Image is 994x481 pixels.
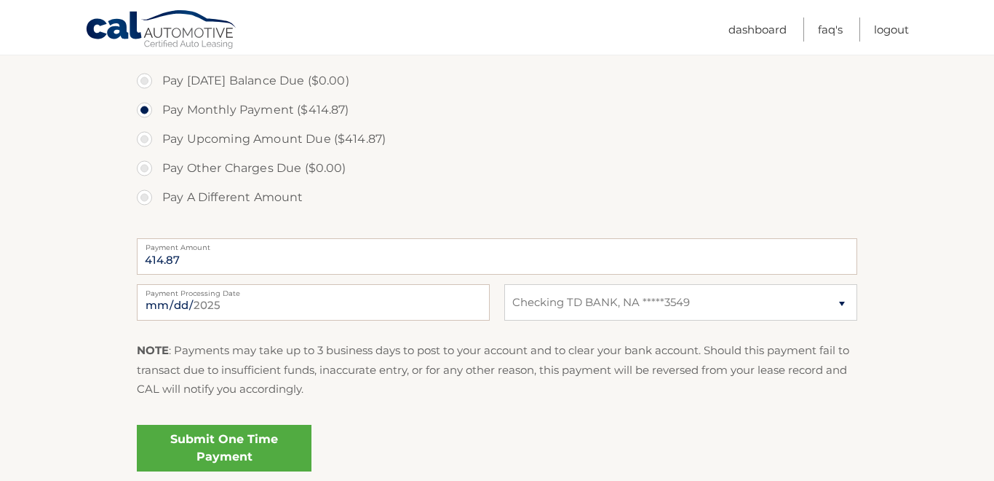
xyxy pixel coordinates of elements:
[137,95,857,125] label: Pay Monthly Payment ($414.87)
[137,284,490,296] label: Payment Processing Date
[137,154,857,183] label: Pay Other Charges Due ($0.00)
[85,9,238,52] a: Cal Automotive
[137,183,857,212] label: Pay A Different Amount
[137,341,857,399] p: : Payments may take up to 3 business days to post to your account and to clear your bank account....
[728,17,787,42] a: Dashboard
[818,17,843,42] a: FAQ's
[137,425,311,472] a: Submit One Time Payment
[137,125,857,154] label: Pay Upcoming Amount Due ($414.87)
[874,17,909,42] a: Logout
[137,284,490,321] input: Payment Date
[137,238,857,250] label: Payment Amount
[137,238,857,275] input: Payment Amount
[137,66,857,95] label: Pay [DATE] Balance Due ($0.00)
[137,343,169,357] strong: NOTE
